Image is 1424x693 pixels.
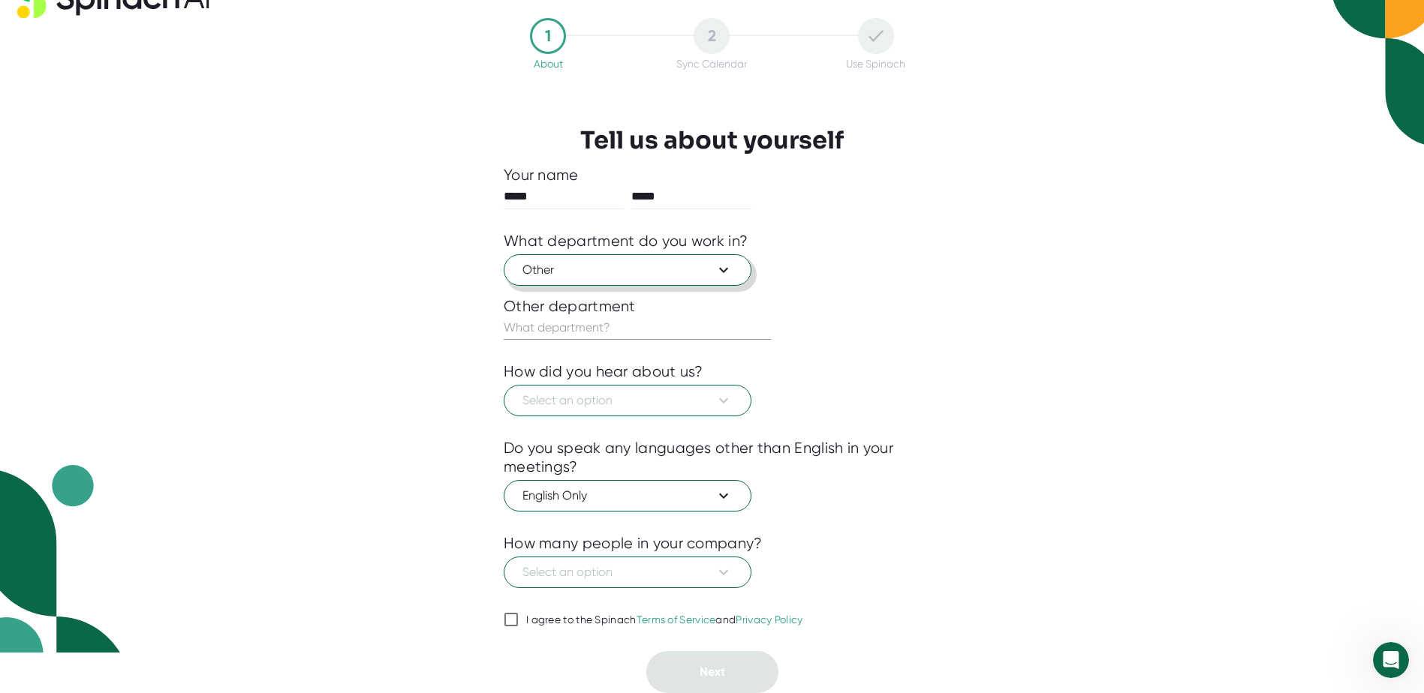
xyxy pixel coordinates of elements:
span: English Only [522,487,733,505]
div: Sync Calendar [676,58,747,70]
div: 2 [694,18,730,54]
div: How many people in your company? [504,534,763,553]
span: Other [522,261,733,279]
div: Use Spinach [846,58,905,70]
button: Other [504,254,751,286]
div: What department do you work in? [504,232,748,250]
a: Privacy Policy [736,613,802,625]
div: About [534,58,563,70]
button: Select an option [504,385,751,416]
div: I agree to the Spinach and [526,613,803,627]
span: Next [700,664,725,679]
input: What department? [504,316,771,340]
div: 1 [530,18,566,54]
iframe: Intercom live chat [1373,642,1409,678]
span: Select an option [522,391,733,409]
div: How did you hear about us? [504,362,703,381]
a: Terms of Service [637,613,716,625]
button: English Only [504,480,751,511]
span: Select an option [522,563,733,581]
div: Do you speak any languages other than English in your meetings? [504,439,920,476]
button: Select an option [504,556,751,588]
h3: Tell us about yourself [580,126,844,154]
button: Next [646,651,778,693]
div: Your name [504,166,920,184]
div: Other department [504,297,920,316]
